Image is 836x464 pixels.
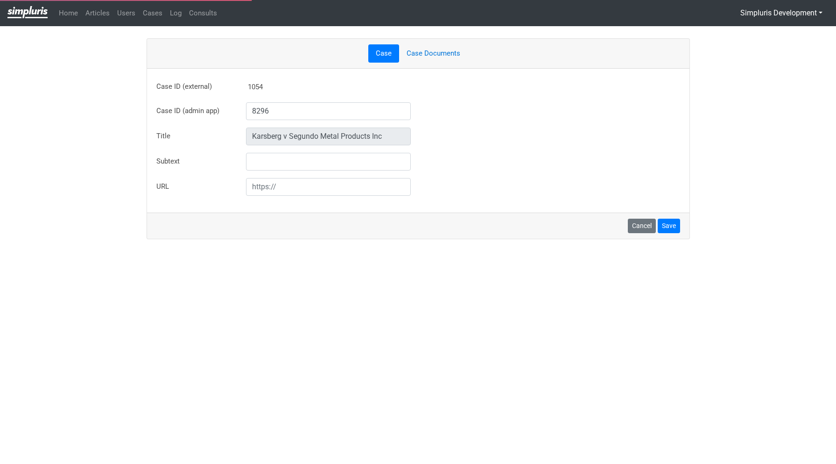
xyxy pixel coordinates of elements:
img: Privacy-class-action [7,6,48,18]
a: Consults [185,4,221,22]
button: Save [658,219,680,233]
a: Home [55,4,82,22]
input: https:// [246,178,411,196]
label: Case ID (admin app) [149,102,239,120]
button: Simpluris Development [734,4,829,22]
a: Articles [82,4,113,22]
label: Subtext [149,153,239,171]
label: Title [149,128,239,145]
label: URL [149,178,239,196]
span: 1054 [248,83,263,91]
label: Case ID (external) [149,78,239,95]
a: Case Documents [399,44,468,63]
a: Log [166,4,185,22]
a: Cancel [628,219,656,233]
a: Users [113,4,139,22]
a: Case [368,44,399,63]
a: Cases [139,4,166,22]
